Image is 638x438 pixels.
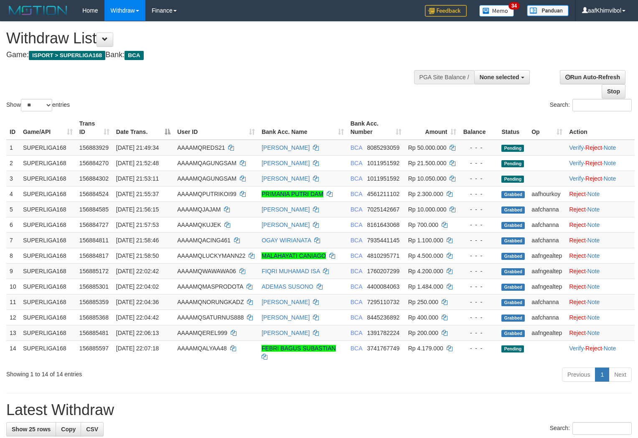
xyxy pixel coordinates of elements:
[79,160,109,166] span: 156884270
[566,232,635,248] td: ·
[587,268,600,274] a: Note
[125,51,143,60] span: BCA
[463,143,495,152] div: - - -
[501,299,525,306] span: Grabbed
[562,368,595,382] a: Previous
[6,310,20,325] td: 12
[6,30,417,47] h1: Withdraw List
[177,252,245,259] span: AAAAMQLUCKYMANN22
[79,144,109,151] span: 156883929
[351,206,362,213] span: BCA
[501,284,525,291] span: Grabbed
[501,268,525,275] span: Grabbed
[408,160,447,166] span: Rp 21.500.000
[6,4,70,17] img: MOTION_logo.png
[6,367,259,378] div: Showing 1 to 14 of 14 entries
[262,330,310,336] a: [PERSON_NAME]
[572,422,632,435] input: Search:
[566,325,635,340] td: ·
[501,191,525,198] span: Grabbed
[6,402,632,418] h1: Latest Withdraw
[6,116,20,140] th: ID
[177,237,231,244] span: AAAAMQACING461
[177,160,236,166] span: AAAAMQAGUNGSAM
[116,330,159,336] span: [DATE] 22:06:13
[262,299,310,305] a: [PERSON_NAME]
[550,99,632,111] label: Search:
[61,426,76,433] span: Copy
[113,116,174,140] th: Date Trans.: activate to sort column descending
[587,222,600,228] a: Note
[569,144,584,151] a: Verify
[20,325,76,340] td: SUPERLIGA168
[595,368,609,382] a: 1
[6,279,20,294] td: 10
[351,283,362,290] span: BCA
[474,70,530,84] button: None selected
[408,237,443,244] span: Rp 1.100.000
[116,283,159,290] span: [DATE] 22:04:02
[587,206,600,213] a: Note
[6,294,20,310] td: 11
[408,330,438,336] span: Rp 200.000
[367,314,399,321] span: Copy 8445236892 to clipboard
[79,222,109,228] span: 156884727
[566,310,635,325] td: ·
[569,206,586,213] a: Reject
[527,5,569,16] img: panduan.png
[566,171,635,186] td: · ·
[528,279,566,294] td: aafngealtep
[116,268,159,274] span: [DATE] 22:02:42
[408,175,447,182] span: Rp 10.050.000
[174,116,258,140] th: User ID: activate to sort column ascending
[177,283,243,290] span: AAAAMQMASPRODOTA
[116,144,159,151] span: [DATE] 21:49:34
[116,175,159,182] span: [DATE] 21:53:11
[367,160,399,166] span: Copy 1011951592 to clipboard
[566,116,635,140] th: Action
[528,263,566,279] td: aafngealtep
[262,345,336,352] a: FEBRI BAGUS SUBASTIAN
[262,144,310,151] a: [PERSON_NAME]
[6,248,20,263] td: 8
[566,248,635,263] td: ·
[569,283,586,290] a: Reject
[408,268,443,274] span: Rp 4.200.000
[351,191,362,197] span: BCA
[463,267,495,275] div: - - -
[351,144,362,151] span: BCA
[177,314,244,321] span: AAAAMQSATURNUS888
[79,175,109,182] span: 156884302
[367,330,399,336] span: Copy 1391782224 to clipboard
[463,282,495,291] div: - - -
[463,329,495,337] div: - - -
[587,252,600,259] a: Note
[460,116,498,140] th: Balance
[560,70,625,84] a: Run Auto-Refresh
[21,99,52,111] select: Showentries
[79,268,109,274] span: 156885172
[116,206,159,213] span: [DATE] 21:56:15
[262,252,326,259] a: MALAHAYATI CANIAGO
[79,345,109,352] span: 156885597
[6,232,20,248] td: 7
[408,314,438,321] span: Rp 400.000
[367,222,399,228] span: Copy 8161643068 to clipboard
[6,186,20,201] td: 4
[501,145,524,152] span: Pending
[351,252,362,259] span: BCA
[86,426,98,433] span: CSV
[569,160,584,166] a: Verify
[20,186,76,201] td: SUPERLIGA168
[81,422,104,436] a: CSV
[463,205,495,214] div: - - -
[347,116,405,140] th: Bank Acc. Number: activate to sort column ascending
[20,248,76,263] td: SUPERLIGA168
[604,175,616,182] a: Note
[116,160,159,166] span: [DATE] 21:52:48
[585,345,602,352] a: Reject
[6,171,20,186] td: 3
[258,116,347,140] th: Bank Acc. Name: activate to sort column ascending
[6,155,20,171] td: 2
[463,236,495,244] div: - - -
